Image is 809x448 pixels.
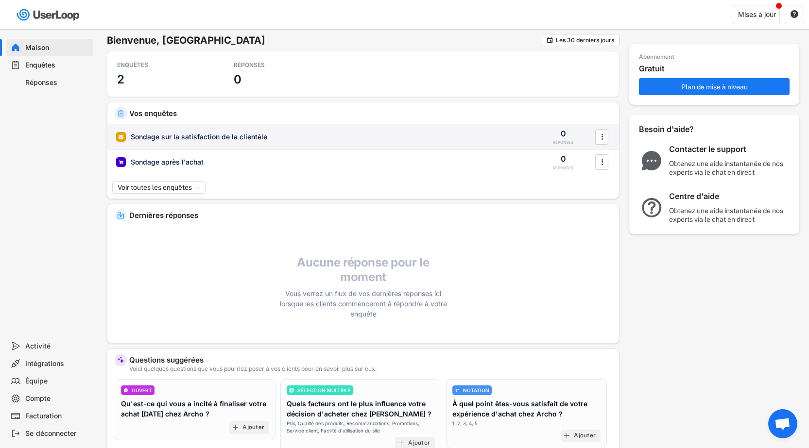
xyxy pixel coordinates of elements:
[117,61,148,68] font: ENQUÊTES
[669,207,785,223] font: Obtenez une aide instantanée de nos experts via le chat en direct
[297,255,432,284] font: Aucune réponse pour le moment
[287,420,421,433] font: Prix, Qualité des produits, Recommandations, Promotions, Service client, Facilité d'utilisation d...
[129,211,198,220] font: Dernières réponses
[131,133,267,141] font: Sondage sur la satisfaction de la clientèle
[297,387,351,393] font: SÉLECTION MULTIPLE
[25,61,55,69] font: Enquêtes
[452,420,478,426] font: 1, 2, 3, 4, 5
[242,424,264,431] font: Ajouter
[129,355,204,365] font: Questions suggérées
[15,5,83,25] img: userloop-logo-01.svg
[287,399,431,418] font: Quels facteurs ont le plus influence votre décision d'acheter chez [PERSON_NAME] ?
[669,191,719,201] font: Centre d'aide
[574,432,596,439] font: Ajouter
[452,399,589,418] font: À quel point êtes-vous satisfait de votre expérience d'achat chez Archo ?
[408,439,430,446] font: Ajouter
[25,377,48,385] font: Équipe
[601,157,603,167] text: 
[129,109,177,118] font: Vos enquêtes
[561,154,566,164] font: 0
[129,365,377,372] font: Voici quelques questions que vous pourriez poser à vos clients pour en savoir plus sur eux.
[25,78,57,86] font: Réponses
[118,183,200,191] font: Voir toutes les enquêtes →
[553,166,573,170] font: RÉPONSES
[25,342,51,350] font: Activité
[681,83,748,91] font: Plan de mise à niveau
[234,72,241,86] font: 0
[553,140,573,145] font: RÉPONSES
[791,10,798,18] text: 
[639,198,664,217] img: QuestionMarkInverseMajor.svg
[123,388,128,393] img: ConversationMinor.svg
[639,124,694,134] font: Besoin d'aide?
[25,429,76,437] font: Se déconnecter
[790,10,799,19] button: 
[547,36,553,44] text: 
[768,409,797,438] div: Ouvrir le chat
[25,43,49,51] font: Maison
[669,144,746,154] font: Contacter le support
[25,412,62,420] font: Facturation
[117,356,124,364] img: MagicMajor%20%28Purple%29.svg
[546,36,553,44] button: 
[117,212,124,219] img: IncomingMajor.svg
[455,388,460,393] img: AdjustIcon.svg
[639,151,664,170] img: ChatMajor.svg
[234,61,265,68] font: RÉPONSES
[639,78,790,95] button: Plan de mise à niveau
[289,388,294,393] img: ListMajor.svg
[669,160,785,176] font: Obtenez une aide instantanée de nos experts via le chat en direct
[112,181,206,194] button: Voir toutes les enquêtes →
[639,53,674,60] font: Abonnement
[597,130,607,144] button: 
[131,158,204,166] font: Sondage après l'achat
[738,10,776,18] font: Mises à jour
[25,359,64,367] font: Intégrations
[639,64,665,73] font: Gratuit
[597,155,607,169] button: 
[601,132,603,142] text: 
[132,387,152,393] font: OUVERT
[561,129,566,138] font: 0
[107,34,265,46] font: Bienvenue, [GEOGRAPHIC_DATA]
[25,394,51,402] font: Compte
[556,36,614,44] font: Les 30 derniers jours
[121,399,268,418] font: Qu'est-ce qui vous a incité à finaliser votre achat [DATE] chez Archo ?
[280,289,449,318] font: Vous verrez un flux de vos dernières réponses ici lorsque les clients commenceront à répondre à v...
[463,387,489,393] font: NOTATION
[117,72,124,86] font: 2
